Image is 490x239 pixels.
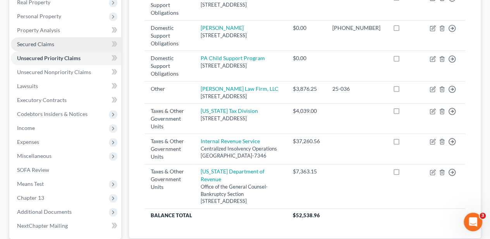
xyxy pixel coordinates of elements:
iframe: Intercom live chat [464,213,482,231]
span: Chapter 13 [17,194,44,201]
a: NextChapter Mailing [11,219,121,233]
span: NextChapter Mailing [17,222,68,229]
a: [US_STATE] Department of Revenue [201,168,265,182]
div: Taxes & Other Government Units [151,137,188,161]
span: Personal Property [17,13,61,19]
div: Domestic Support Obligations [151,54,188,78]
a: [PERSON_NAME] Law Firm, LLC [201,85,279,92]
span: Property Analysis [17,27,60,33]
div: Other [151,85,188,93]
span: Expenses [17,139,39,145]
div: 25-036 [332,85,380,93]
div: $3,876.25 [293,85,320,93]
div: [PHONE_NUMBER] [332,24,380,32]
span: Secured Claims [17,41,54,47]
div: [STREET_ADDRESS] [201,62,280,69]
div: $0.00 [293,54,320,62]
div: $37,260.56 [293,137,320,145]
div: Taxes & Other Government Units [151,107,188,130]
div: $4,039.00 [293,107,320,115]
span: Additional Documents [17,208,72,215]
div: [STREET_ADDRESS] [201,115,280,122]
span: SOFA Review [17,166,49,173]
div: $0.00 [293,24,320,32]
div: [STREET_ADDRESS] [201,1,280,9]
div: Taxes & Other Government Units [151,168,188,191]
a: [PERSON_NAME] [201,24,244,31]
a: SOFA Review [11,163,121,177]
div: [STREET_ADDRESS] [201,32,280,39]
div: Domestic Support Obligations [151,24,188,47]
a: Internal Revenue Service [201,138,260,144]
a: Secured Claims [11,37,121,51]
span: Lawsuits [17,83,38,89]
div: Office of the General Counsel- Bankruptcy Section [STREET_ADDRESS] [201,183,280,205]
a: [US_STATE] Tax Division [201,107,258,114]
div: [STREET_ADDRESS] [201,93,280,100]
a: Executory Contracts [11,93,121,107]
span: Unsecured Nonpriority Claims [17,69,91,75]
span: Income [17,125,35,131]
a: Unsecured Nonpriority Claims [11,65,121,79]
a: Lawsuits [11,79,121,93]
span: Executory Contracts [17,97,67,103]
span: Codebtors Insiders & Notices [17,111,88,117]
div: Centralized Insolvency Operations [GEOGRAPHIC_DATA]-7346 [201,145,280,159]
a: Unsecured Priority Claims [11,51,121,65]
span: $52,538.96 [293,212,320,218]
span: Unsecured Priority Claims [17,55,81,61]
a: PA Child Support Program [201,55,265,61]
span: Means Test [17,180,44,187]
span: 3 [480,213,486,219]
a: Property Analysis [11,23,121,37]
div: $7,363.15 [293,168,320,175]
th: Balance Total [144,208,286,222]
span: Miscellaneous [17,152,52,159]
